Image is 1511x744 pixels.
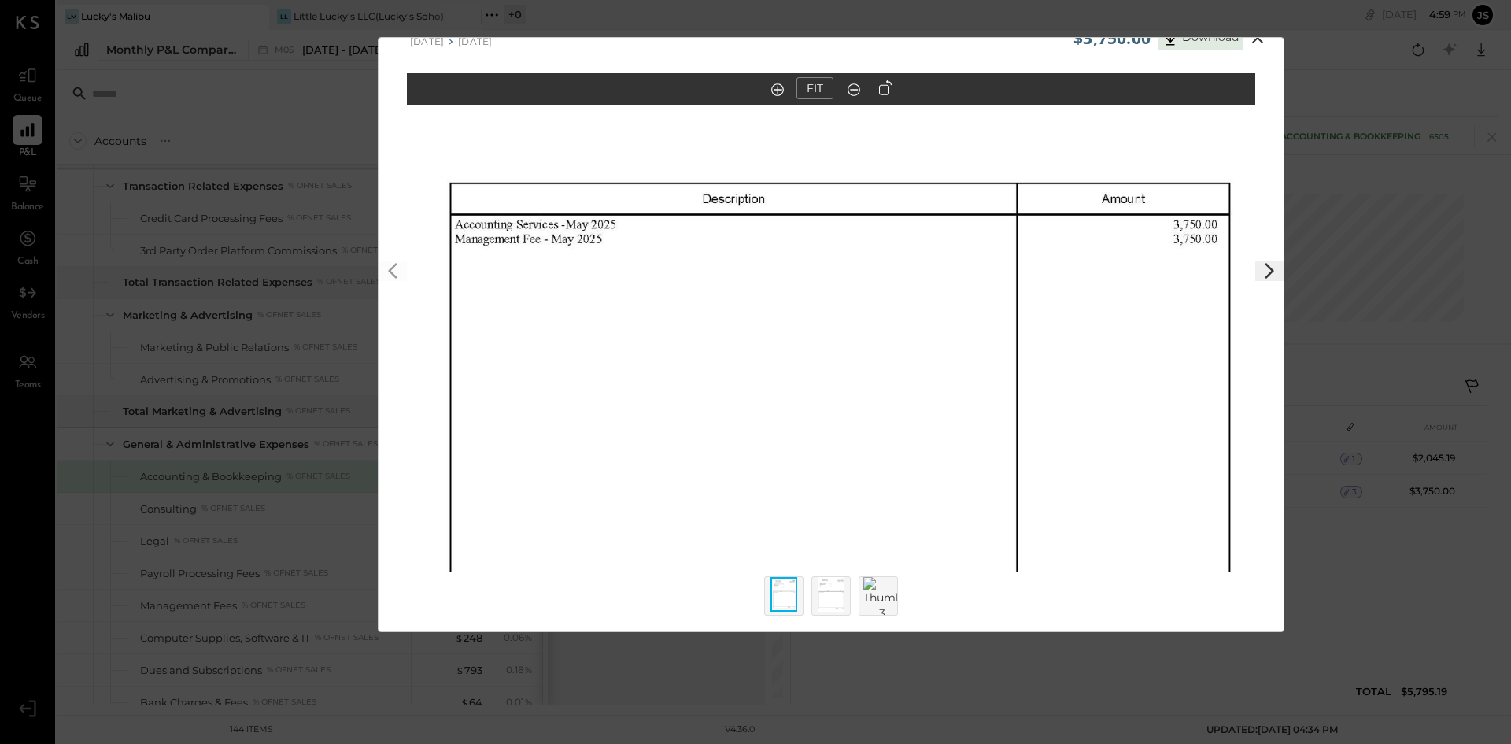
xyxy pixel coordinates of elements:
[1158,25,1243,50] button: Download
[818,577,844,612] img: Thumbnail 2
[1073,27,1151,49] span: $3,750.00
[770,577,797,612] img: Thumbnail 1
[796,77,833,99] button: FIT
[863,577,901,621] img: Thumbnail 3
[458,35,492,47] div: [DATE]
[410,35,444,47] div: [DATE]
